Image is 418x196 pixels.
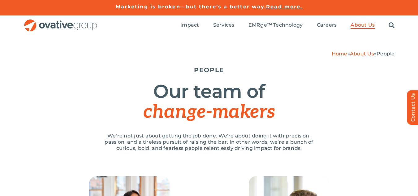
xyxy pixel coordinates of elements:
[389,22,394,29] a: Search
[180,22,199,29] a: Impact
[143,101,274,123] span: change-makers
[332,51,347,57] a: Home
[332,51,395,57] span: » »
[266,4,302,10] a: Read more.
[116,4,266,10] a: Marketing is broken—but there’s a better way.
[350,51,374,57] a: About Us
[248,22,303,29] a: EMRge™ Technology
[351,22,375,29] a: About Us
[180,15,394,35] nav: Menu
[248,22,303,28] span: EMRge™ Technology
[351,22,375,28] span: About Us
[98,133,321,151] p: We’re not just about getting the job done. We’re about doing it with precision, passion, and a ti...
[24,19,98,24] a: OG_Full_horizontal_RGB
[377,51,394,57] span: People
[180,22,199,28] span: Impact
[317,22,337,29] a: Careers
[24,81,395,122] h1: Our team of
[317,22,337,28] span: Careers
[213,22,235,28] span: Services
[213,22,235,29] a: Services
[24,66,395,74] h5: PEOPLE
